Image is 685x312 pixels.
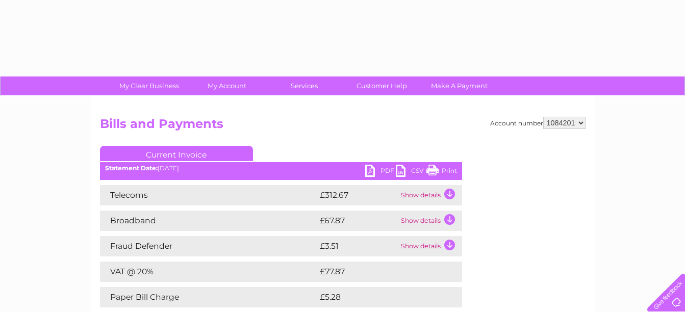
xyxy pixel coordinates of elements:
a: Print [426,165,457,179]
div: [DATE] [100,165,462,172]
td: Fraud Defender [100,236,317,256]
h2: Bills and Payments [100,117,586,136]
b: Statement Date: [105,164,158,172]
a: Current Invoice [100,146,253,161]
td: £5.28 [317,287,438,307]
td: £312.67 [317,185,398,205]
td: Telecoms [100,185,317,205]
td: £67.87 [317,211,398,231]
td: Broadband [100,211,317,231]
div: Account number [490,117,586,129]
a: Services [262,76,346,95]
a: Make A Payment [417,76,501,95]
a: PDF [365,165,396,179]
td: Show details [398,185,462,205]
td: Show details [398,211,462,231]
td: Paper Bill Charge [100,287,317,307]
td: £3.51 [317,236,398,256]
a: CSV [396,165,426,179]
a: My Clear Business [107,76,191,95]
td: £77.87 [317,262,441,282]
td: VAT @ 20% [100,262,317,282]
td: Show details [398,236,462,256]
a: My Account [185,76,269,95]
a: Customer Help [340,76,424,95]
